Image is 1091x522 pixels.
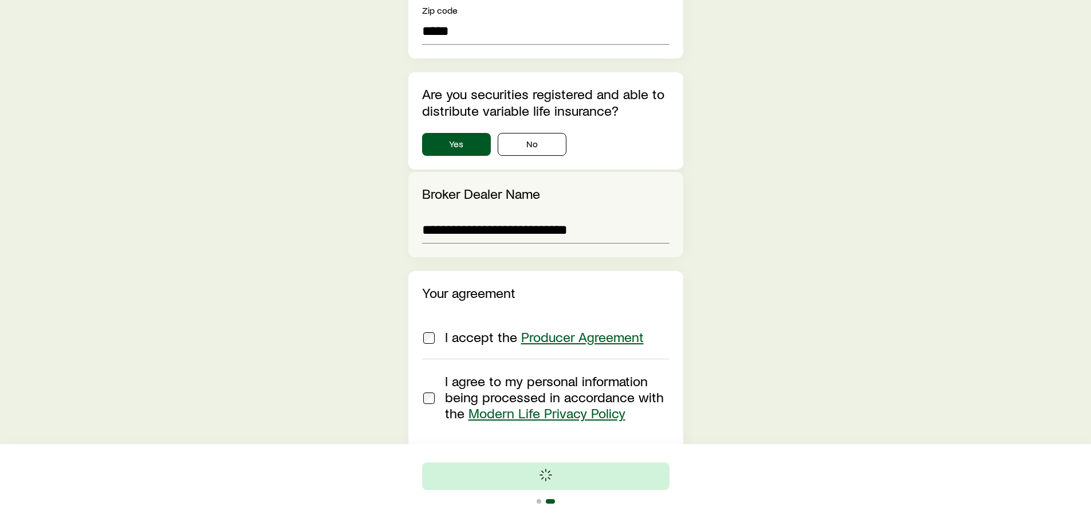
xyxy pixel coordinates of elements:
label: Broker Dealer Name [422,185,540,202]
button: Yes [422,133,491,156]
span: I accept the [445,328,644,345]
button: No [498,133,566,156]
a: Modern Life Privacy Policy [468,405,625,421]
label: Your agreement [422,284,515,301]
div: securitiesRegistrationInfo.isSecuritiesRegistered [422,133,669,156]
input: I agree to my personal information being processed in accordance with the Modern Life Privacy Policy [423,393,435,404]
input: I accept the Producer Agreement [423,332,435,344]
label: Are you securities registered and able to distribute variable life insurance? [422,85,664,119]
a: Producer Agreement [521,328,644,345]
span: I agree to my personal information being processed in accordance with the [445,372,664,421]
div: Zip code [422,3,669,17]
